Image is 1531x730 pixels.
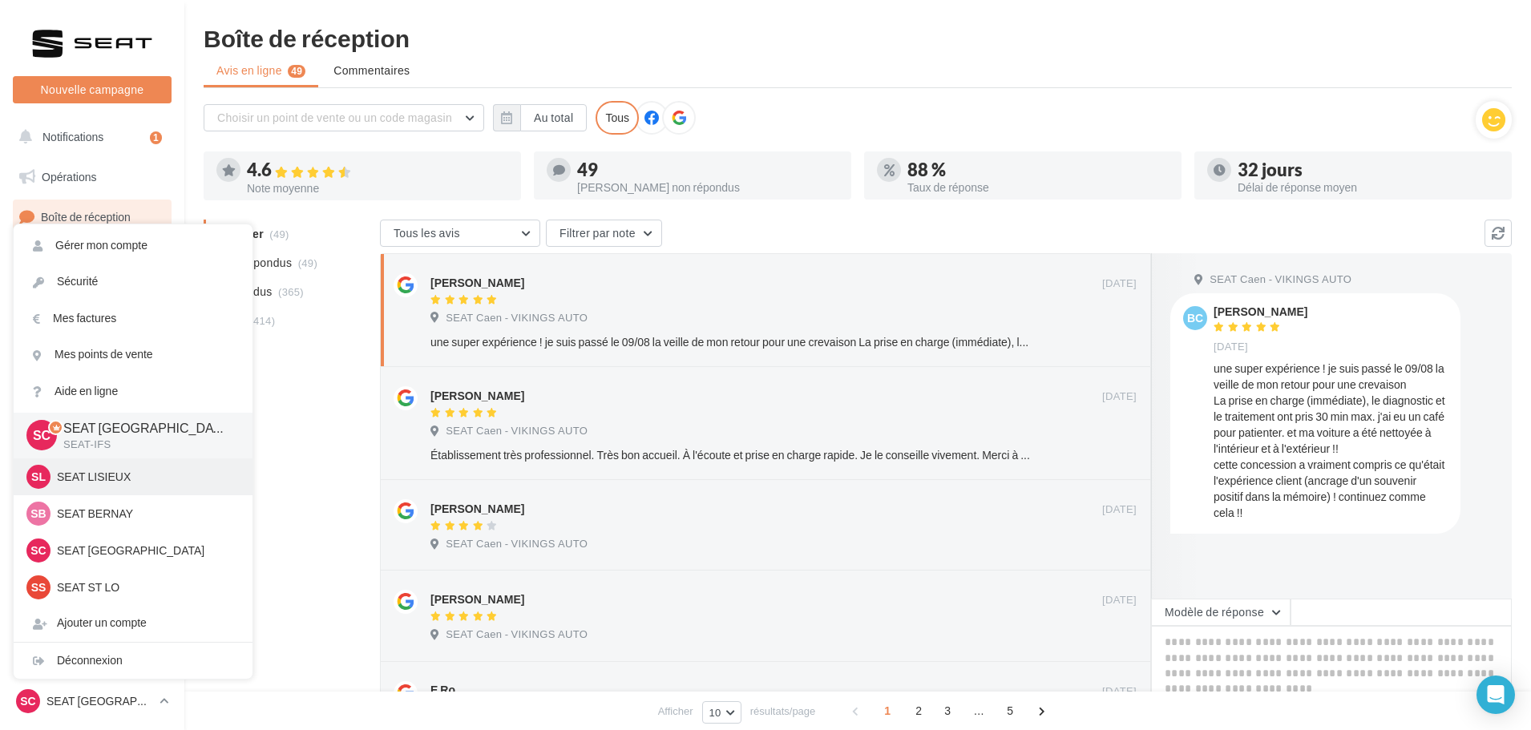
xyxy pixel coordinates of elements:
[446,424,588,438] span: SEAT Caen - VIKINGS AUTO
[446,311,588,325] span: SEAT Caen - VIKINGS AUTO
[394,226,460,240] span: Tous les avis
[750,704,816,719] span: résultats/page
[1214,340,1248,354] span: [DATE]
[1102,276,1137,291] span: [DATE]
[446,537,588,551] span: SEAT Caen - VIKINGS AUTO
[1151,599,1291,626] button: Modèle de réponse
[31,579,46,595] span: SS
[1102,502,1137,517] span: [DATE]
[430,334,1032,350] div: une super expérience ! je suis passé le 09/08 la veille de mon retour pour une crevaison La prise...
[1102,593,1137,607] span: [DATE]
[14,337,252,373] a: Mes points de vente
[1238,182,1499,193] div: Délai de réponse moyen
[10,160,175,194] a: Opérations
[33,426,50,445] span: SC
[577,182,838,193] div: [PERSON_NAME] non répondus
[20,693,35,709] span: SC
[10,120,168,154] button: Notifications 1
[906,698,931,724] span: 2
[1238,161,1499,179] div: 32 jours
[10,440,175,487] a: PLV et print personnalisable
[430,275,524,291] div: [PERSON_NAME]
[204,26,1512,50] div: Boîte de réception
[57,579,233,595] p: SEAT ST LO
[380,220,540,247] button: Tous les avis
[907,161,1169,179] div: 88 %
[14,264,252,300] a: Sécurité
[1102,389,1137,404] span: [DATE]
[546,220,662,247] button: Filtrer par note
[247,161,508,179] div: 4.6
[966,698,992,724] span: ...
[430,501,524,517] div: [PERSON_NAME]
[1187,310,1203,326] span: bc
[150,131,162,144] div: 1
[10,401,175,434] a: Calendrier
[907,182,1169,193] div: Taux de réponse
[14,228,252,264] a: Gérer mon compte
[217,111,452,124] span: Choisir un point de vente ou un code magasin
[520,104,587,131] button: Au total
[14,300,252,337] a: Mes factures
[249,314,275,327] span: (414)
[1214,306,1307,317] div: [PERSON_NAME]
[493,104,587,131] button: Au total
[1476,676,1515,714] div: Open Intercom Messenger
[31,469,46,485] span: SL
[446,627,588,642] span: SEAT Caen - VIKINGS AUTO
[41,210,131,224] span: Boîte de réception
[63,419,227,438] p: SEAT [GEOGRAPHIC_DATA]
[10,361,175,394] a: Médiathèque
[1210,272,1351,287] span: SEAT Caen - VIKINGS AUTO
[30,506,46,522] span: SB
[13,76,172,103] button: Nouvelle campagne
[57,506,233,522] p: SEAT BERNAY
[875,698,900,724] span: 1
[430,388,524,404] div: [PERSON_NAME]
[430,682,455,698] div: E Ro
[219,255,292,271] span: Non répondus
[658,704,693,719] span: Afficher
[596,101,639,135] div: Tous
[46,693,153,709] p: SEAT [GEOGRAPHIC_DATA]
[10,494,175,541] a: Campagnes DataOnDemand
[430,591,524,607] div: [PERSON_NAME]
[14,605,252,641] div: Ajouter un compte
[1102,684,1137,699] span: [DATE]
[10,281,175,315] a: Campagnes
[10,321,175,354] a: Contacts
[298,256,317,269] span: (49)
[577,161,838,179] div: 49
[63,438,227,452] p: SEAT-IFS
[14,373,252,409] a: Aide en ligne
[57,542,233,559] p: SEAT [GEOGRAPHIC_DATA]
[247,183,508,194] div: Note moyenne
[1214,361,1448,521] div: une super expérience ! je suis passé le 09/08 la veille de mon retour pour une crevaison La prise...
[702,701,741,724] button: 10
[30,542,46,559] span: SC
[935,698,960,724] span: 3
[204,104,484,131] button: Choisir un point de vente ou un code magasin
[709,706,721,719] span: 10
[997,698,1023,724] span: 5
[10,241,175,275] a: Visibilité en ligne
[278,285,304,298] span: (365)
[14,643,252,679] div: Déconnexion
[57,469,233,485] p: SEAT LISIEUX
[42,130,103,143] span: Notifications
[42,170,96,184] span: Opérations
[430,447,1032,463] div: Établissement très professionnel. Très bon accueil. À l'écoute et prise en charge rapide. Je le c...
[333,63,410,77] span: Commentaires
[10,200,175,234] a: Boîte de réception
[13,686,172,716] a: SC SEAT [GEOGRAPHIC_DATA]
